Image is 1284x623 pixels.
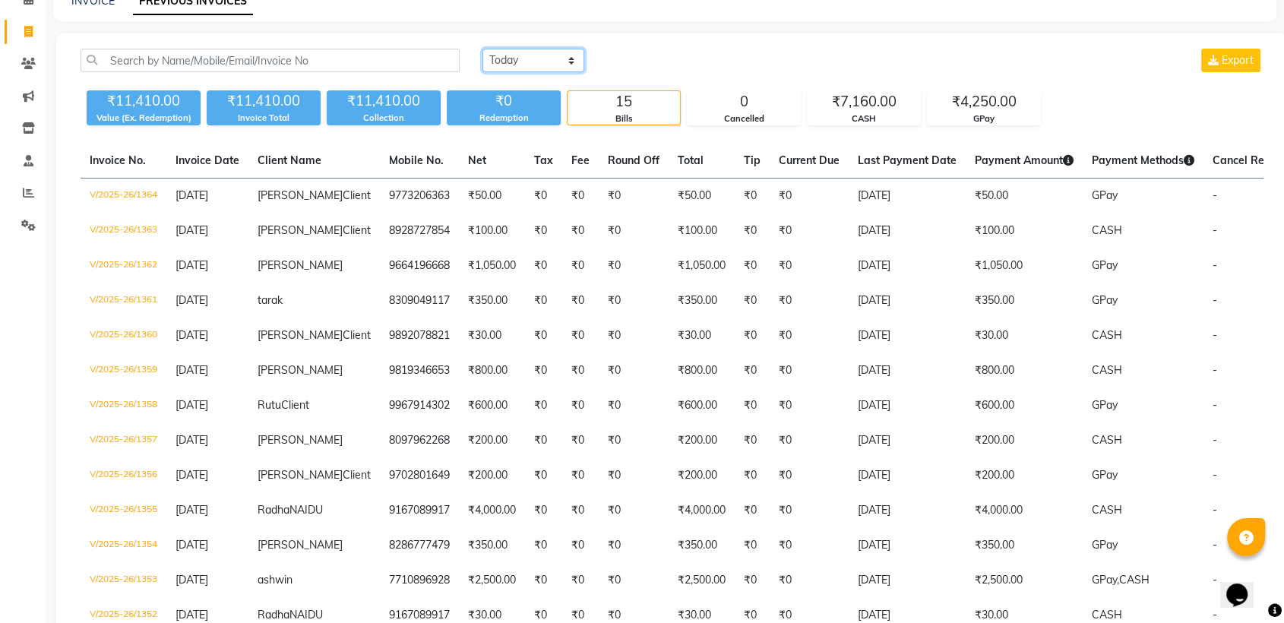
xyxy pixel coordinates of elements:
[966,248,1083,283] td: ₹1,050.00
[599,179,669,214] td: ₹0
[966,179,1083,214] td: ₹50.00
[468,153,486,167] span: Net
[176,153,239,167] span: Invoice Date
[1092,153,1194,167] span: Payment Methods
[1119,573,1150,587] span: CASH
[459,353,525,388] td: ₹800.00
[599,528,669,563] td: ₹0
[389,153,444,167] span: Mobile No.
[735,423,770,458] td: ₹0
[258,223,343,237] span: [PERSON_NAME]
[849,283,966,318] td: [DATE]
[459,248,525,283] td: ₹1,050.00
[380,563,459,598] td: 7710896928
[258,293,283,307] span: tarak
[735,528,770,563] td: ₹0
[975,153,1074,167] span: Payment Amount
[770,423,849,458] td: ₹0
[525,213,562,248] td: ₹0
[81,213,166,248] td: V/2025-26/1363
[599,388,669,423] td: ₹0
[966,563,1083,598] td: ₹2,500.00
[380,493,459,528] td: 9167089917
[669,493,735,528] td: ₹4,000.00
[735,248,770,283] td: ₹0
[1213,433,1217,447] span: -
[562,179,599,214] td: ₹0
[289,608,323,621] span: NAIDU
[669,563,735,598] td: ₹2,500.00
[735,179,770,214] td: ₹0
[849,213,966,248] td: [DATE]
[176,503,208,517] span: [DATE]
[525,423,562,458] td: ₹0
[966,423,1083,458] td: ₹200.00
[207,90,321,112] div: ₹11,410.00
[688,91,800,112] div: 0
[849,493,966,528] td: [DATE]
[176,468,208,482] span: [DATE]
[849,423,966,458] td: [DATE]
[459,213,525,248] td: ₹100.00
[87,112,201,125] div: Value (Ex. Redemption)
[562,458,599,493] td: ₹0
[966,458,1083,493] td: ₹200.00
[669,318,735,353] td: ₹30.00
[176,293,208,307] span: [DATE]
[669,528,735,563] td: ₹350.00
[688,112,800,125] div: Cancelled
[81,318,166,353] td: V/2025-26/1360
[678,153,704,167] span: Total
[770,283,849,318] td: ₹0
[1092,223,1122,237] span: CASH
[562,493,599,528] td: ₹0
[562,528,599,563] td: ₹0
[380,213,459,248] td: 8928727854
[90,153,146,167] span: Invoice No.
[258,538,343,552] span: [PERSON_NAME]
[176,608,208,621] span: [DATE]
[327,90,441,112] div: ₹11,410.00
[562,213,599,248] td: ₹0
[81,179,166,214] td: V/2025-26/1364
[966,493,1083,528] td: ₹4,000.00
[447,112,561,125] div: Redemption
[380,248,459,283] td: 9664196668
[562,423,599,458] td: ₹0
[380,528,459,563] td: 8286777479
[258,468,343,482] span: [PERSON_NAME]
[735,563,770,598] td: ₹0
[849,318,966,353] td: [DATE]
[258,398,281,412] span: Rutu
[669,283,735,318] td: ₹350.00
[258,328,343,342] span: [PERSON_NAME]
[770,528,849,563] td: ₹0
[562,248,599,283] td: ₹0
[735,283,770,318] td: ₹0
[176,328,208,342] span: [DATE]
[1220,562,1269,608] iframe: chat widget
[343,188,371,202] span: Client
[525,493,562,528] td: ₹0
[258,433,343,447] span: [PERSON_NAME]
[258,573,293,587] span: ashwin
[1092,293,1118,307] span: GPay
[81,49,460,72] input: Search by Name/Mobile/Email/Invoice No
[525,388,562,423] td: ₹0
[669,423,735,458] td: ₹200.00
[599,563,669,598] td: ₹0
[327,112,441,125] div: Collection
[735,493,770,528] td: ₹0
[1092,573,1119,587] span: GPay,
[808,91,920,112] div: ₹7,160.00
[87,90,201,112] div: ₹11,410.00
[343,468,371,482] span: Client
[849,353,966,388] td: [DATE]
[599,493,669,528] td: ₹0
[1201,49,1260,72] button: Export
[1092,503,1122,517] span: CASH
[966,388,1083,423] td: ₹600.00
[735,318,770,353] td: ₹0
[966,353,1083,388] td: ₹800.00
[380,458,459,493] td: 9702801649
